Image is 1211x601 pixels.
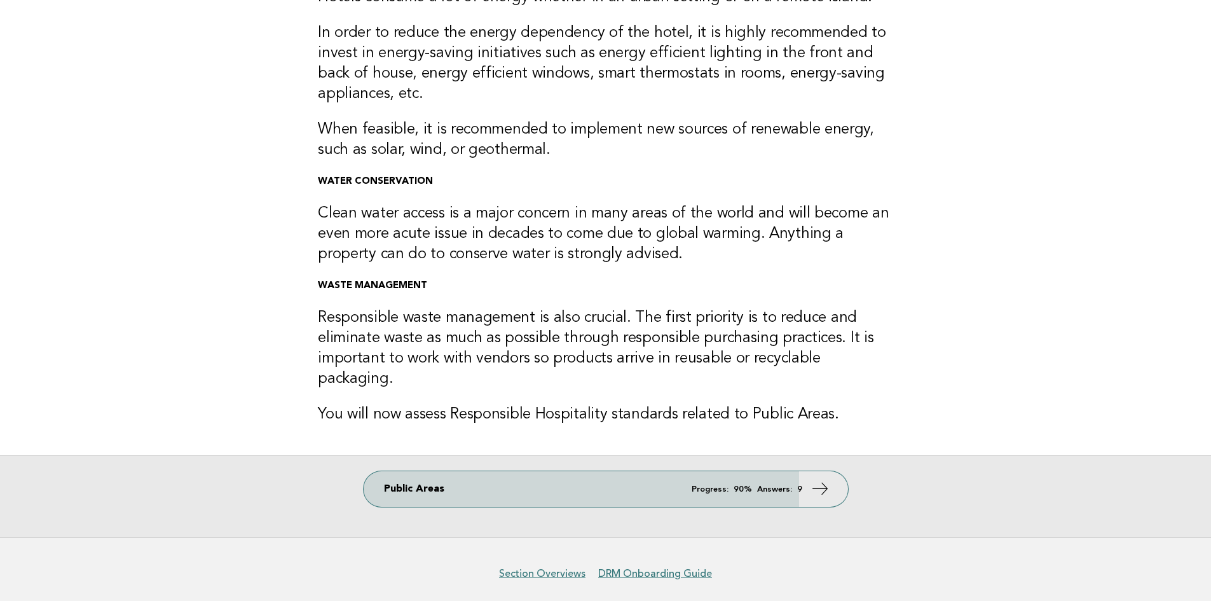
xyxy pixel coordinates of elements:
[499,567,585,580] a: Section Overviews
[797,485,802,494] strong: 9
[318,281,427,291] strong: WASTE MANAGEMENT
[734,485,752,494] strong: 90%
[318,404,893,425] h3: You will now assess Responsible Hospitality standards related to Public Areas.
[318,308,893,389] h3: Responsible waste management is also crucial. The first priority is to reduce and eliminate waste...
[364,471,848,507] a: Public Areas Progress: 90% Answers: 9
[318,177,433,186] strong: WATER CONSERVATION
[757,485,792,494] em: Answers:
[692,485,729,494] em: Progress:
[318,23,893,104] h3: In order to reduce the energy dependency of the hotel, it is highly recommended to invest in ener...
[318,120,893,160] h3: When feasible, it is recommended to implement new sources of renewable energy, such as solar, win...
[318,204,893,265] h3: Clean water access is a major concern in many areas of the world and will become an even more acu...
[598,567,712,580] a: DRM Onboarding Guide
